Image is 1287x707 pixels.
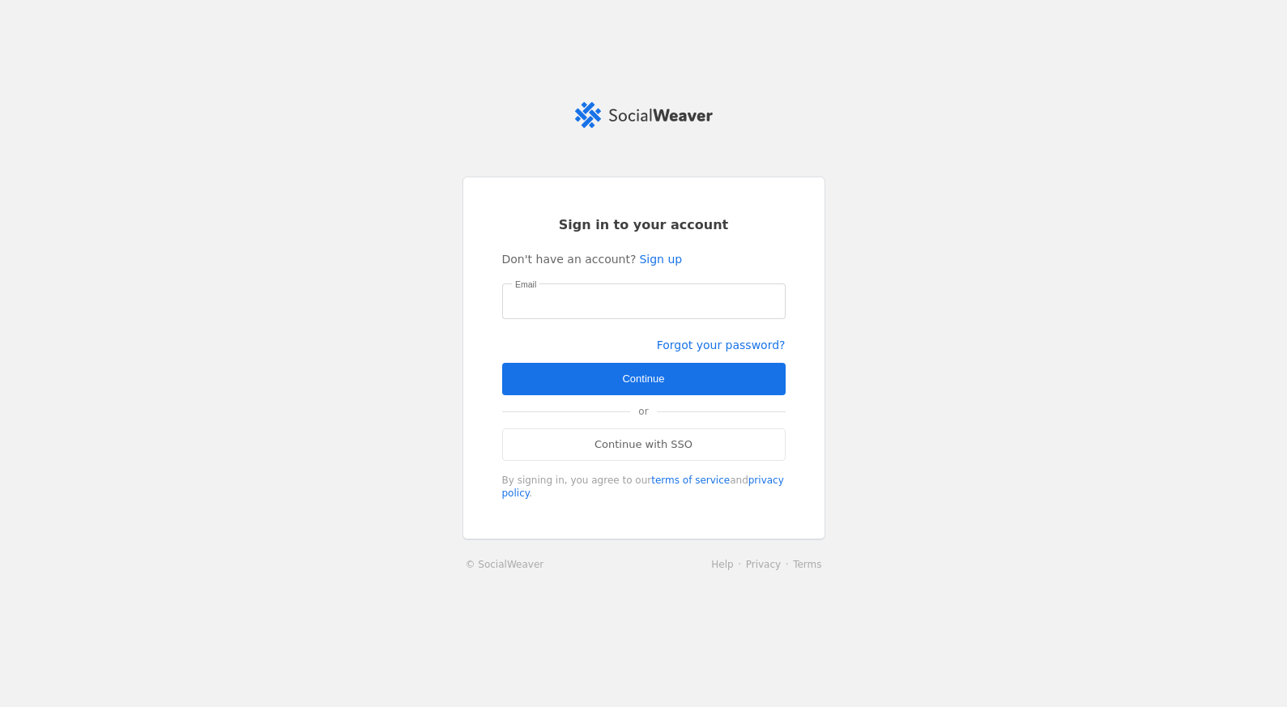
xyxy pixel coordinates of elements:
[502,428,786,461] a: Continue with SSO
[559,216,729,234] span: Sign in to your account
[657,339,786,351] a: Forgot your password?
[651,475,730,486] a: terms of service
[781,556,793,573] li: ·
[793,559,821,570] a: Terms
[515,292,773,311] input: Email
[711,559,733,570] a: Help
[622,371,664,387] span: Continue
[502,474,786,500] div: By signing in, you agree to our and .
[515,277,536,292] mat-label: Email
[502,475,784,499] a: privacy policy
[630,395,656,428] span: or
[639,251,682,267] a: Sign up
[746,559,781,570] a: Privacy
[734,556,746,573] li: ·
[502,363,786,395] button: Continue
[502,251,637,267] span: Don't have an account?
[466,556,544,573] a: © SocialWeaver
